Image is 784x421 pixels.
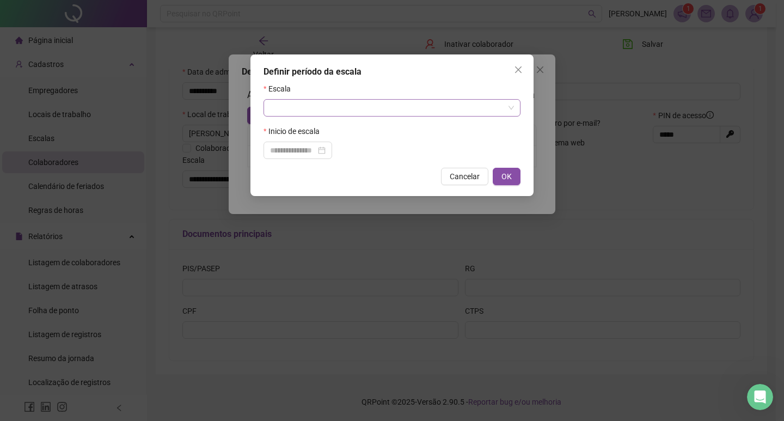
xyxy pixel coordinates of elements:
label: Inicio de escala [264,125,327,137]
div: Definir período da escala [264,65,520,78]
button: Cancelar [441,168,488,185]
span: OK [501,170,512,182]
span: Cancelar [450,170,480,182]
iframe: Intercom live chat [747,384,773,410]
span: close [514,65,523,74]
button: OK [493,168,520,185]
label: Escala [264,83,298,95]
button: Close [510,61,527,78]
